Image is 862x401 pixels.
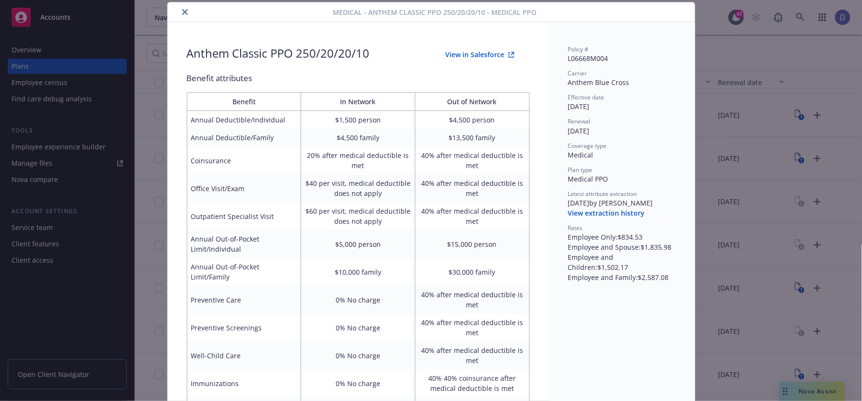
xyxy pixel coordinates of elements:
th: Benefit [187,93,301,111]
td: 20% after medical deductible is met [301,146,415,174]
th: In Network [301,93,415,111]
span: Latest attribute extraction [568,190,637,198]
td: $1,500 person [301,111,415,129]
span: Effective date [568,93,605,101]
div: [DATE] by [PERSON_NAME] [568,198,676,208]
td: $15,000 person [415,230,529,258]
td: 0% No charge [301,286,415,314]
span: Rates [568,224,583,232]
div: Employee Only : $834.53 [568,232,676,242]
td: $13,500 family [415,129,529,146]
td: 40% after medical deductible is met [415,146,529,174]
td: Annual Deductible/Family [187,129,301,146]
td: 0% No charge [301,314,415,341]
td: 40% after medical deductible is met [415,314,529,341]
td: Preventive Care [187,286,301,314]
div: Anthem Classic PPO 250/20/20/10 [187,45,370,64]
td: Annual Deductible/Individual [187,111,301,129]
button: close [179,6,191,18]
span: Coverage type [568,142,607,150]
div: [DATE] [568,101,676,111]
td: $5,000 person [301,230,415,258]
td: 40% after medical deductible is met [415,202,529,230]
div: Benefit attributes [187,72,530,85]
div: Medical [568,150,676,160]
span: Renewal [568,117,591,125]
div: [DATE] [568,126,676,136]
div: Medical PPO [568,174,676,184]
td: Coinsurance [187,146,301,174]
button: View extraction history [568,208,645,218]
td: 40% after medical deductible is met [415,341,529,369]
div: L06668M004 [568,53,676,63]
div: Employee and Family : $2,587.08 [568,272,676,282]
td: 0% No charge [301,369,415,397]
td: 40% after medical deductible is met [415,286,529,314]
td: $10,000 family [301,258,415,286]
td: $30,000 family [415,258,529,286]
td: Annual Out-of-Pocket Limit/Family [187,258,301,286]
td: $4,500 person [415,111,529,129]
td: 0% No charge [301,341,415,369]
td: $4,500 family [301,129,415,146]
td: 40% 40% coinsurance after medical deductible is met [415,369,529,397]
td: Immunizations [187,369,301,397]
div: Employee and Spouse : $1,835.98 [568,242,676,252]
td: Annual Out-of-Pocket Limit/Individual [187,230,301,258]
td: Office Visit/Exam [187,174,301,202]
td: 40% after medical deductible is met [415,174,529,202]
td: Well-Child Care [187,341,301,369]
td: $40 per visit, medical deductible does not apply [301,174,415,202]
td: $60 per visit, medical deductible does not apply [301,202,415,230]
div: Anthem Blue Cross [568,77,676,87]
td: Preventive Screenings [187,314,301,341]
button: View in Salesforce [430,45,530,64]
div: Employee and Children : $1,502.17 [568,252,676,272]
span: Medical - Anthem Classic PPO 250/20/20/10 - Medical PPO [333,7,537,17]
td: Outpatient Specialist Visit [187,202,301,230]
th: Out of Network [415,93,529,111]
span: Policy # [568,45,589,53]
span: Carrier [568,69,587,77]
span: Plan type [568,166,593,174]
